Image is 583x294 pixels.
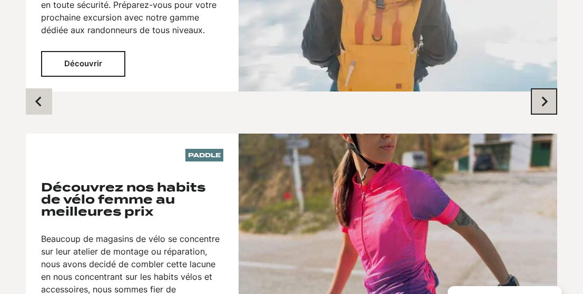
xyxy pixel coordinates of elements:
button: Next slide [531,88,557,115]
p: Paddle [185,149,223,161]
button: Découvrir [41,51,125,76]
h3: Découvrez nos habits de vélo femme au meilleures prix [41,181,224,217]
button: Previous slide [26,88,52,115]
